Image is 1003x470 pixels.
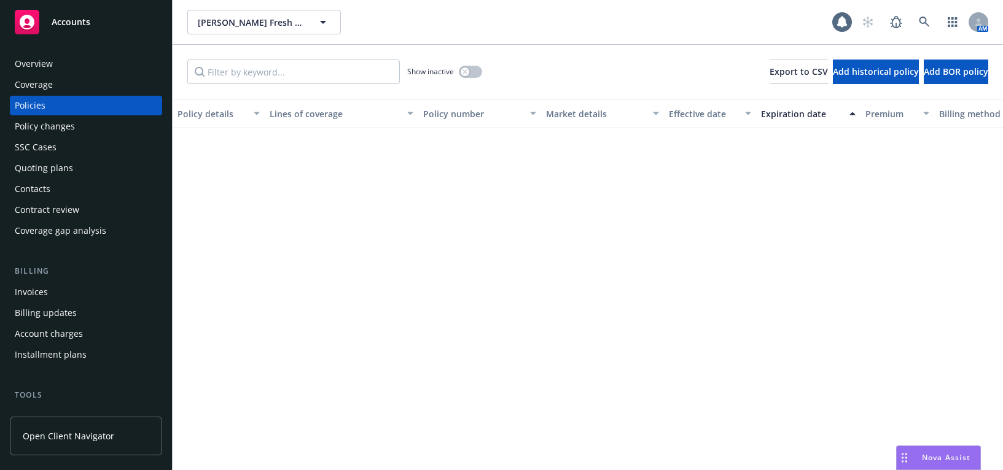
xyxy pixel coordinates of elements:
[10,179,162,199] a: Contacts
[756,99,861,128] button: Expiration date
[15,75,53,94] div: Coverage
[270,107,400,120] div: Lines of coverage
[15,345,87,364] div: Installment plans
[10,303,162,323] a: Billing updates
[856,10,880,34] a: Start snowing
[23,430,114,442] span: Open Client Navigator
[15,200,79,220] div: Contract review
[924,66,988,77] span: Add BOR policy
[10,200,162,220] a: Contract review
[546,107,646,120] div: Market details
[896,445,981,470] button: Nova Assist
[265,99,418,128] button: Lines of coverage
[922,452,970,463] span: Nova Assist
[10,406,162,426] a: Manage files
[10,265,162,277] div: Billing
[10,158,162,178] a: Quoting plans
[15,406,67,426] div: Manage files
[173,99,265,128] button: Policy details
[10,5,162,39] a: Accounts
[15,221,106,241] div: Coverage gap analysis
[10,324,162,344] a: Account charges
[897,446,912,469] div: Drag to move
[10,345,162,364] a: Installment plans
[541,99,664,128] button: Market details
[423,107,523,120] div: Policy number
[770,60,828,84] button: Export to CSV
[187,60,400,84] input: Filter by keyword...
[10,137,162,157] a: SSC Cases
[178,107,246,120] div: Policy details
[52,17,90,27] span: Accounts
[418,99,541,128] button: Policy number
[407,66,454,77] span: Show inactive
[198,16,304,29] span: [PERSON_NAME] Fresh Produce Company, Inc.
[924,60,988,84] button: Add BOR policy
[10,54,162,74] a: Overview
[884,10,908,34] a: Report a Bug
[669,107,738,120] div: Effective date
[770,66,828,77] span: Export to CSV
[15,179,50,199] div: Contacts
[664,99,756,128] button: Effective date
[10,117,162,136] a: Policy changes
[15,96,45,115] div: Policies
[861,99,934,128] button: Premium
[10,96,162,115] a: Policies
[15,117,75,136] div: Policy changes
[15,282,48,302] div: Invoices
[761,107,842,120] div: Expiration date
[912,10,937,34] a: Search
[15,158,73,178] div: Quoting plans
[833,60,919,84] button: Add historical policy
[15,324,83,344] div: Account charges
[15,54,53,74] div: Overview
[10,221,162,241] a: Coverage gap analysis
[833,66,919,77] span: Add historical policy
[15,137,57,157] div: SSC Cases
[10,282,162,302] a: Invoices
[10,389,162,401] div: Tools
[187,10,341,34] button: [PERSON_NAME] Fresh Produce Company, Inc.
[940,10,965,34] a: Switch app
[15,303,77,323] div: Billing updates
[865,107,916,120] div: Premium
[10,75,162,94] a: Coverage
